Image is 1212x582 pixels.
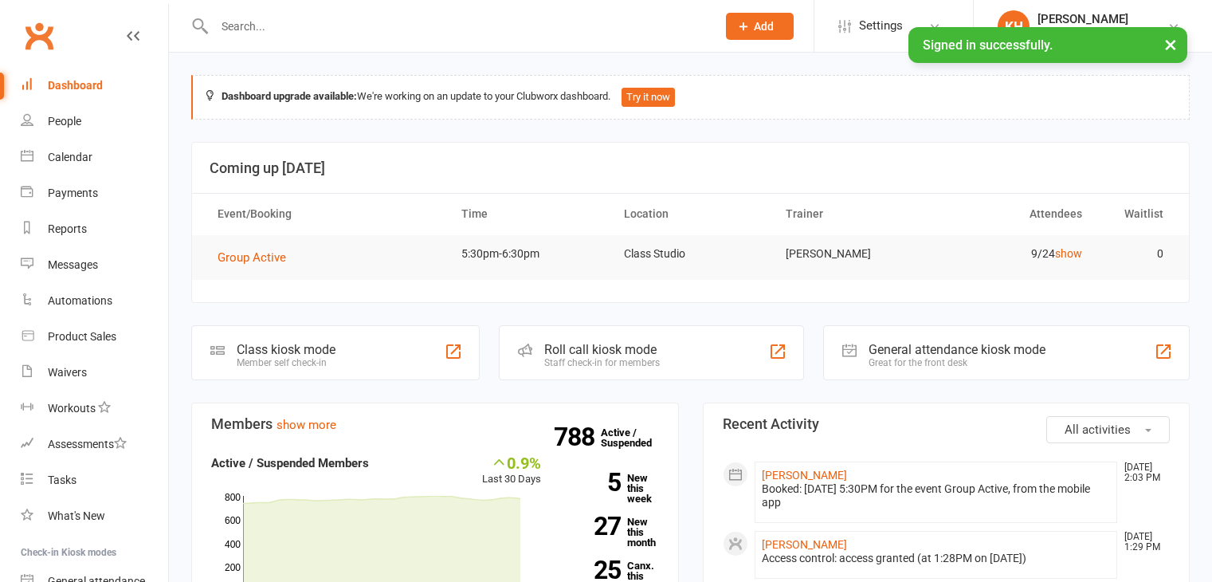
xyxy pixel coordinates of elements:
a: [PERSON_NAME] [762,469,847,482]
a: Messages [21,247,168,283]
a: Payments [21,175,168,211]
a: Tasks [21,462,168,498]
strong: 27 [565,514,621,538]
a: Reports [21,211,168,247]
th: Attendees [934,194,1096,234]
div: Product Sales [48,330,116,343]
div: Dashboard [48,79,103,92]
div: Roll call kiosk mode [544,342,660,357]
span: Add [754,20,774,33]
div: Automations [48,294,112,307]
div: Access control: access granted (at 1:28PM on [DATE]) [762,552,1111,565]
div: Last 30 Days [482,454,541,488]
a: 27New this month [565,517,659,548]
a: Automations [21,283,168,319]
button: All activities [1046,416,1170,443]
a: People [21,104,168,140]
div: Class kiosk mode [237,342,335,357]
div: NRG Fitness Centre [1037,26,1134,41]
span: Signed in successfully. [923,37,1053,53]
a: Calendar [21,140,168,175]
strong: Dashboard upgrade available: [222,90,357,102]
strong: 5 [565,470,621,494]
th: Trainer [771,194,934,234]
a: Waivers [21,355,168,391]
button: Try it now [622,88,675,107]
a: Assessments [21,427,168,462]
button: Add [726,13,794,40]
div: Messages [48,258,98,271]
input: Search... [210,15,705,37]
a: 788Active / Suspended [601,415,671,460]
div: KH [998,10,1030,42]
a: [PERSON_NAME] [762,538,847,551]
div: People [48,115,81,128]
td: [PERSON_NAME] [771,235,934,273]
div: General attendance kiosk mode [869,342,1045,357]
div: Reports [48,222,87,235]
span: Settings [859,8,903,44]
div: What's New [48,509,105,522]
td: 5:30pm-6:30pm [447,235,610,273]
strong: 25 [565,558,621,582]
a: Workouts [21,391,168,427]
td: Class Studio [610,235,772,273]
strong: 788 [554,425,601,449]
th: Location [610,194,772,234]
a: What's New [21,498,168,534]
div: 0.9% [482,454,541,471]
td: 0 [1096,235,1178,273]
th: Time [447,194,610,234]
th: Event/Booking [203,194,447,234]
div: Great for the front desk [869,357,1045,368]
div: Staff check-in for members [544,357,660,368]
div: [PERSON_NAME] [1037,12,1134,26]
span: Group Active [218,250,286,265]
a: show [1055,247,1082,260]
a: Clubworx [19,16,59,56]
div: We're working on an update to your Clubworx dashboard. [191,75,1190,120]
a: Product Sales [21,319,168,355]
th: Waitlist [1096,194,1178,234]
h3: Coming up [DATE] [210,160,1171,176]
div: Member self check-in [237,357,335,368]
h3: Members [211,416,659,432]
a: 5New this week [565,473,659,504]
div: Booked: [DATE] 5:30PM for the event Group Active, from the mobile app [762,482,1111,509]
button: × [1156,27,1185,61]
div: Tasks [48,474,76,486]
button: Group Active [218,248,297,267]
div: Waivers [48,366,87,379]
span: All activities [1065,423,1131,437]
h3: Recent Activity [723,416,1171,432]
div: Assessments [48,438,127,450]
strong: Active / Suspended Members [211,456,369,470]
div: Calendar [48,151,92,163]
time: [DATE] 2:03 PM [1116,462,1169,483]
td: 9/24 [934,235,1096,273]
div: Workouts [48,402,96,415]
time: [DATE] 1:29 PM [1116,532,1169,553]
a: show more [277,418,336,432]
a: Dashboard [21,68,168,104]
div: Payments [48,187,98,199]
